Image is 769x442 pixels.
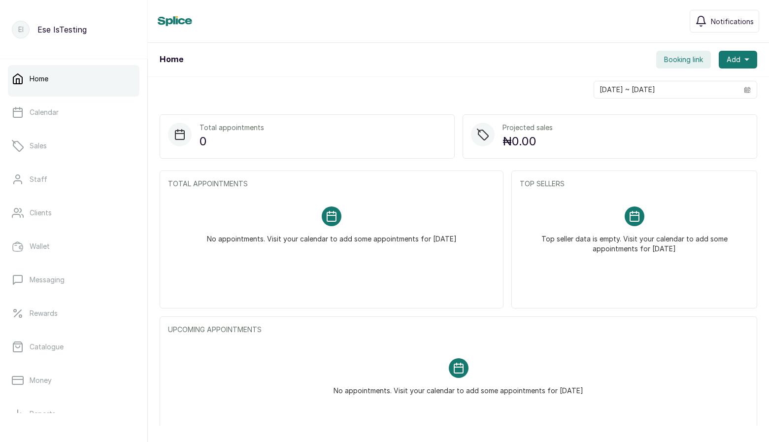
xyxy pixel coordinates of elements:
p: EI [18,25,24,34]
p: Catalogue [30,342,64,352]
p: Calendar [30,107,59,117]
p: Total appointments [200,123,264,133]
p: Ese IsTesting [37,24,87,35]
button: Booking link [656,51,711,68]
p: Messaging [30,275,65,285]
p: Money [30,375,52,385]
p: 0 [200,133,264,150]
p: Home [30,74,48,84]
p: Staff [30,174,47,184]
a: Wallet [8,233,139,260]
p: Rewards [30,308,58,318]
p: TOTAL APPOINTMENTS [168,179,495,189]
svg: calendar [744,86,751,93]
span: Add [727,55,740,65]
button: Add [719,51,757,68]
button: Notifications [690,10,759,33]
a: Rewards [8,300,139,327]
a: Messaging [8,266,139,294]
a: Clients [8,199,139,227]
a: Catalogue [8,333,139,361]
p: Projected sales [502,123,553,133]
a: Calendar [8,99,139,126]
p: Sales [30,141,47,151]
a: Money [8,367,139,394]
p: Top seller data is empty. Visit your calendar to add some appointments for [DATE] [532,226,737,254]
p: TOP SELLERS [520,179,749,189]
p: Reports [30,409,56,419]
p: Clients [30,208,52,218]
a: Sales [8,132,139,160]
span: Booking link [664,55,703,65]
h1: Home [160,54,183,66]
p: No appointments. Visit your calendar to add some appointments for [DATE] [207,226,457,244]
p: No appointments. Visit your calendar to add some appointments for [DATE] [334,378,583,396]
p: Wallet [30,241,50,251]
a: Home [8,65,139,93]
span: Notifications [711,16,754,27]
input: Select date [594,81,738,98]
p: UPCOMING APPOINTMENTS [168,325,749,335]
a: Staff [8,166,139,193]
a: Reports [8,400,139,428]
p: ₦0.00 [502,133,553,150]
